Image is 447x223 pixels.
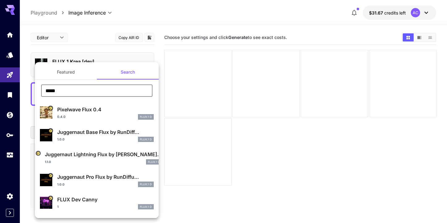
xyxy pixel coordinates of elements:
p: FLUX.1 D [140,205,152,209]
p: Juggernaut Base Flux by RunDiff... [57,128,154,136]
div: Certified Model – Vetted for best performance and includes a commercial license.Juggernaut Base F... [40,126,154,145]
div: Certified Model – Vetted for best performance and includes a commercial license.FLUX Dev Canny1FL... [40,193,154,212]
p: 1.1.0 [45,160,51,164]
p: Pixelwave Flux 0.4 [57,106,154,113]
p: FLUX.1 D [140,182,152,187]
div: Certified Model – Vetted for best performance and includes a commercial license.Juggernaut Pro Fl... [40,171,154,190]
p: Juggernaut Pro Flux by RunDiffu... [57,173,154,181]
button: Search [97,65,159,79]
p: 1.0.0 [57,182,65,187]
p: FLUX.1 D [148,160,160,164]
p: Juggernaut Lightning Flux by [PERSON_NAME]... [45,151,162,158]
button: Certified Model – Vetted for best performance and includes a commercial license. [48,128,53,133]
p: FLUX Dev Canny [57,196,154,203]
button: Featured [35,65,97,79]
div: Certified Model – Vetted for best performance and includes a commercial license.Juggernaut Lightn... [40,148,154,167]
button: Certified Model – Vetted for best performance and includes a commercial license. [36,151,41,156]
button: Certified Model – Vetted for best performance and includes a commercial license. [48,173,53,178]
button: Certified Model – Vetted for best performance and includes a commercial license. [48,195,53,200]
p: 0.4.0 [57,114,66,119]
button: Certified Model – Vetted for best performance and includes a commercial license. [48,106,53,111]
p: FLUX.1 D [140,115,152,119]
div: Certified Model – Vetted for best performance and includes a commercial license.Pixelwave Flux 0.... [40,103,154,122]
p: FLUX.1 D [140,137,152,142]
p: 1 [57,204,58,209]
p: 1.0.0 [57,137,65,142]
